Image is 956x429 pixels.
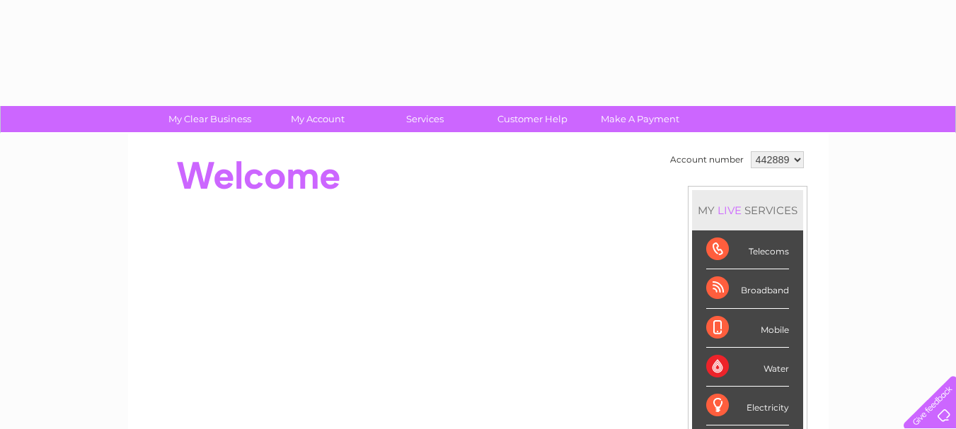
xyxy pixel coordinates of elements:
a: Services [367,106,483,132]
div: Water [706,348,789,387]
div: Broadband [706,269,789,308]
td: Account number [667,148,747,172]
a: Customer Help [474,106,591,132]
div: Electricity [706,387,789,425]
div: Telecoms [706,230,789,269]
div: Mobile [706,309,789,348]
div: MY SERVICES [692,190,803,230]
div: LIVE [715,204,744,217]
a: My Clear Business [151,106,268,132]
a: Make A Payment [582,106,698,132]
a: My Account [259,106,376,132]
